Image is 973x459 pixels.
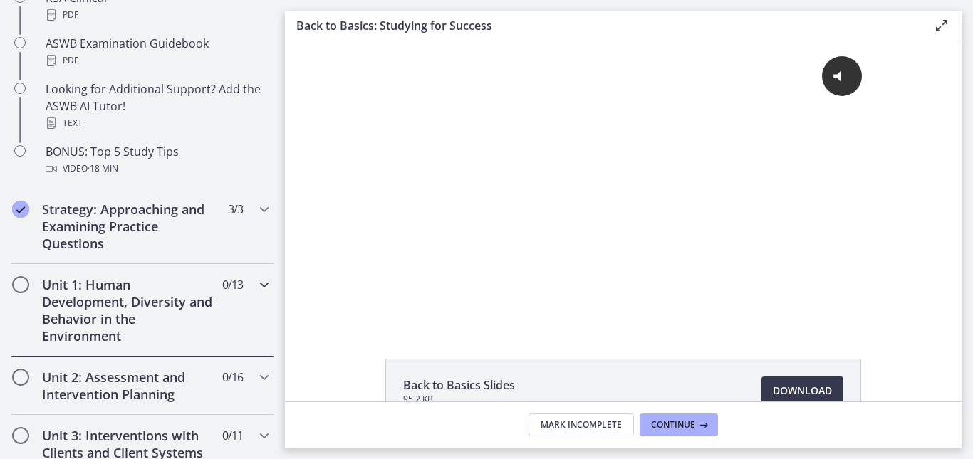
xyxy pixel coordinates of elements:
button: Continue [640,413,718,436]
h2: Unit 2: Assessment and Intervention Planning [42,369,216,403]
h2: Unit 1: Human Development, Diversity and Behavior in the Environment [42,276,216,344]
iframe: Video Lesson [285,41,962,326]
div: Text [46,115,268,132]
span: 0 / 11 [222,427,243,444]
span: Mark Incomplete [541,419,622,431]
button: Mark Incomplete [529,413,634,436]
div: ASWB Examination Guidebook [46,35,268,69]
h3: Back to Basics: Studying for Success [296,17,910,34]
h2: Strategy: Approaching and Examining Practice Questions [42,201,216,252]
span: 0 / 13 [222,276,243,293]
span: 95.2 KB [403,394,515,405]
span: 3 / 3 [228,201,243,218]
i: Completed [12,201,29,218]
div: BONUS: Top 5 Study Tips [46,143,268,177]
a: Download [761,376,843,405]
span: Download [773,382,832,399]
div: Video [46,160,268,177]
span: Continue [651,419,695,431]
div: PDF [46,6,268,23]
div: PDF [46,52,268,69]
span: 0 / 16 [222,369,243,386]
span: Back to Basics Slides [403,376,515,394]
div: Looking for Additional Support? Add the ASWB AI Tutor! [46,80,268,132]
span: · 18 min [88,160,118,177]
